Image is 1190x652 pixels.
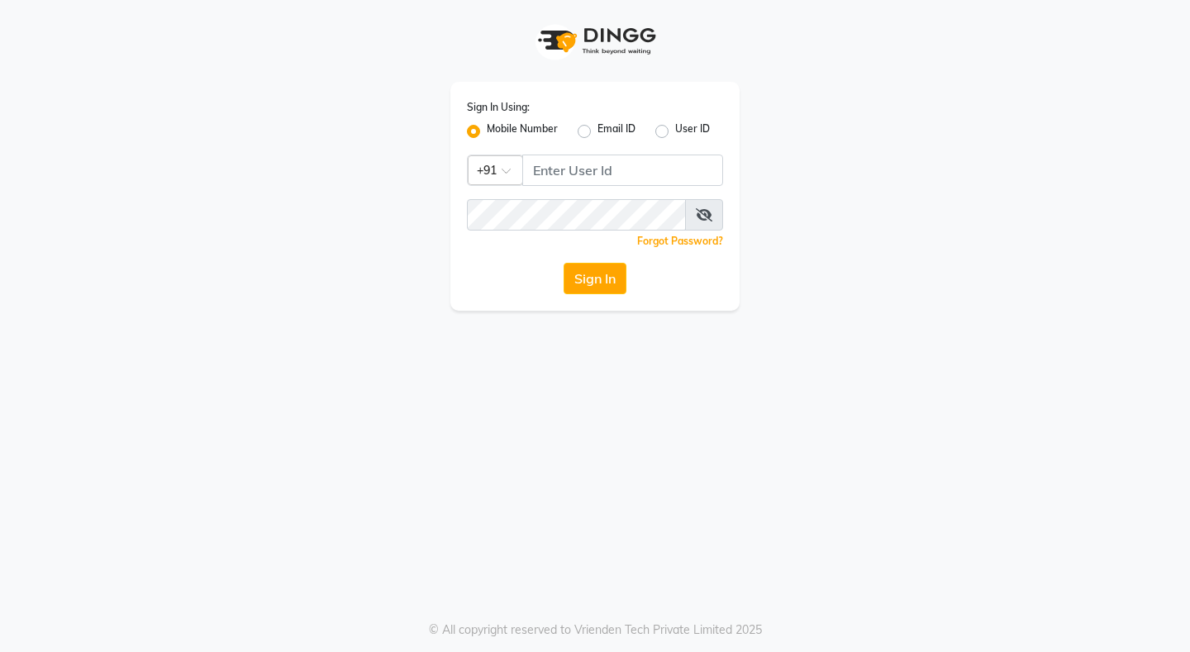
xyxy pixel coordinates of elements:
a: Forgot Password? [637,235,723,247]
button: Sign In [564,263,626,294]
label: Email ID [597,121,635,141]
img: logo1.svg [529,17,661,65]
label: Mobile Number [487,121,558,141]
label: Sign In Using: [467,100,530,115]
input: Username [467,199,686,231]
label: User ID [675,121,710,141]
input: Username [522,155,723,186]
